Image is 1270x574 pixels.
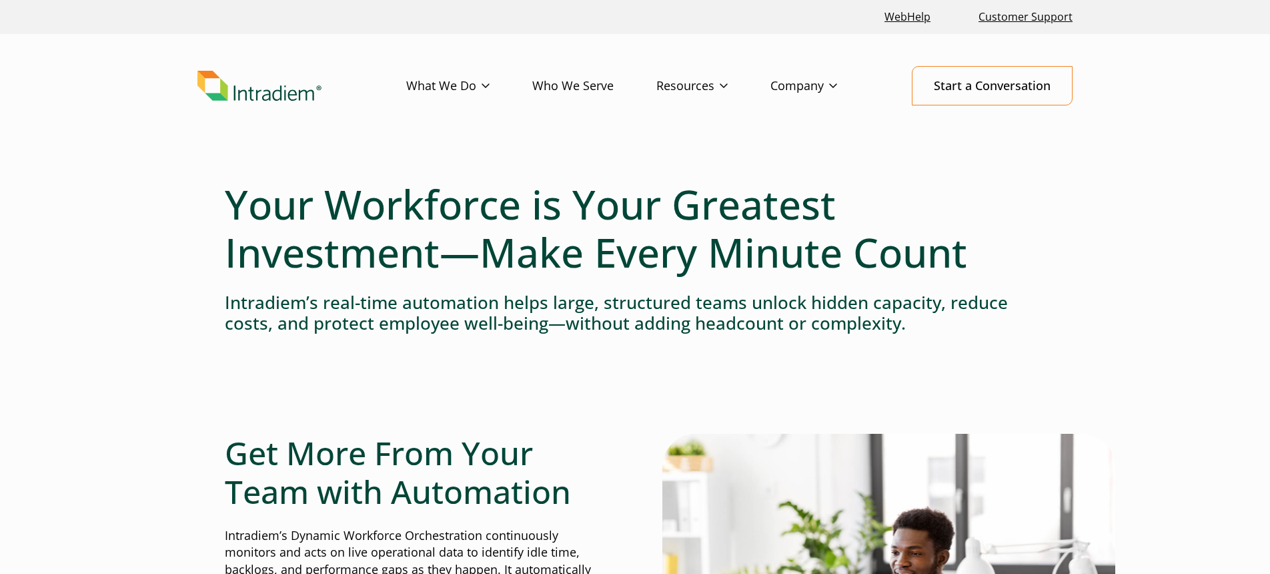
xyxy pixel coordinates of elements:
[197,71,322,101] img: Intradiem
[973,3,1078,31] a: Customer Support
[225,292,1045,334] h4: Intradiem’s real-time automation helps large, structured teams unlock hidden capacity, reduce cos...
[532,67,656,105] a: Who We Serve
[225,434,608,511] h2: Get More From Your Team with Automation
[225,180,1045,276] h1: Your Workforce is Your Greatest Investment—Make Every Minute Count
[879,3,936,31] a: Link opens in a new window
[406,67,532,105] a: What We Do
[656,67,770,105] a: Resources
[770,67,880,105] a: Company
[912,66,1073,105] a: Start a Conversation
[197,71,406,101] a: Link to homepage of Intradiem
